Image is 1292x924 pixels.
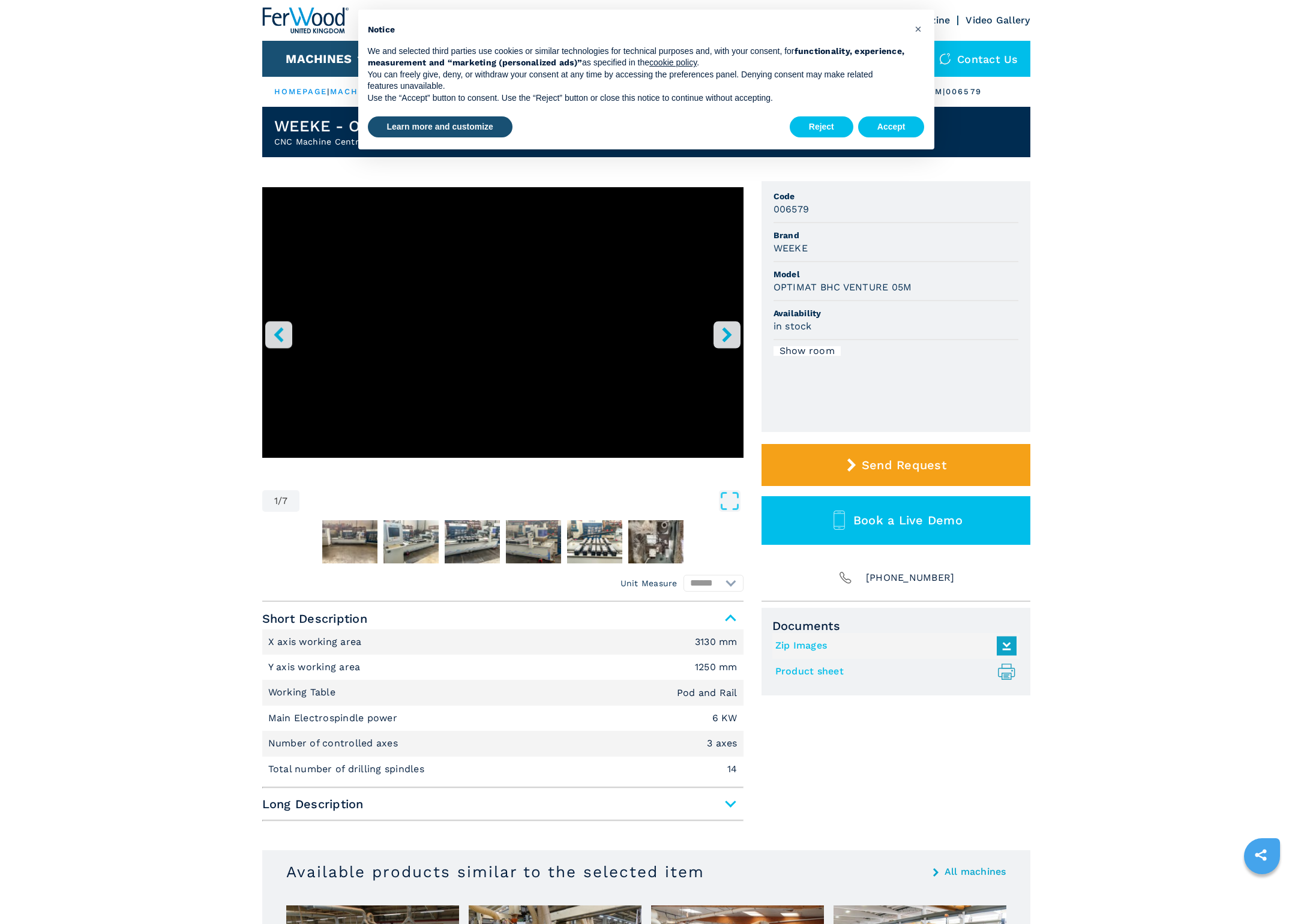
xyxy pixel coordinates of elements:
[707,739,738,748] em: 3 axes
[268,661,364,674] p: Y axis working area
[862,458,946,472] span: Send Request
[268,737,401,750] p: Number of controlled axes
[677,688,738,698] em: Pod and Rail
[837,569,854,586] img: Phone
[775,662,1011,682] a: Product sheet
[858,116,925,138] button: Accept
[274,136,571,148] h2: CNC Machine Centres With Pod And Rail
[383,520,439,563] img: a0bf4c507da1201d37c332471d94214a
[1246,840,1276,870] a: sharethis
[268,712,401,725] p: Main Electrospindle power
[774,307,1018,319] span: Availability
[274,116,571,136] h1: WEEKE - OPTIMAT BHC VENTURE 05M
[853,513,963,527] span: Book a Live Demo
[322,520,377,563] img: d081830430819cad529727b1d4146fe3
[1241,870,1283,915] iframe: Chat
[327,87,329,96] span: |
[506,520,561,563] img: b9d1bcc2a65ee35e7d0167e2f7543601
[915,22,922,36] span: ×
[274,496,278,506] span: 1
[927,41,1030,77] div: Contact us
[286,52,352,66] button: Machines
[368,116,512,138] button: Learn more and customize
[774,229,1018,241] span: Brand
[762,496,1030,545] button: Book a Live Demo
[262,187,744,478] div: Go to Slide 1
[866,569,955,586] span: [PHONE_NUMBER]
[772,619,1020,633] span: Documents
[368,92,906,104] p: Use the “Accept” button to consent. Use the “Reject” button or close this notice to continue with...
[620,577,678,589] em: Unit Measure
[946,86,982,97] p: 006579
[268,635,365,649] p: X axis working area
[628,520,684,563] img: efccb31f10a3b06318d294479caa400d
[262,793,744,815] span: Long Description
[774,241,808,255] h3: WEEKE
[909,19,928,38] button: Close this notice
[775,636,1011,656] a: Zip Images
[368,69,906,92] p: You can freely give, deny, or withdraw your consent at any time by accessing the preferences pane...
[712,713,738,723] em: 6 KW
[503,518,563,566] button: Go to Slide 5
[626,518,686,566] button: Go to Slide 7
[381,518,441,566] button: Go to Slide 3
[790,116,853,138] button: Reject
[714,321,741,348] button: right-button
[762,444,1030,486] button: Send Request
[368,24,906,36] h2: Notice
[727,764,738,774] em: 14
[565,518,625,566] button: Go to Slide 6
[262,7,349,34] img: Ferwood
[282,496,287,506] span: 7
[774,190,1018,202] span: Code
[774,319,812,333] h3: in stock
[445,520,500,563] img: 6c1ad13ca7b104cc863678bfdee2e2c0
[274,87,328,96] a: HOMEPAGE
[966,14,1030,26] a: Video Gallery
[268,763,428,776] p: Total number of drilling spindles
[368,46,905,68] strong: functionality, experience, measurement and “marketing (personalized ads)”
[567,520,622,563] img: ec5ea8fabcbb8ff32071a72840512274
[286,862,705,881] h3: Available products similar to the selected item
[320,518,380,566] button: Go to Slide 2
[268,686,339,699] p: Working Table
[939,53,951,65] img: Contact us
[368,46,906,69] p: We and selected third parties use cookies or similar technologies for technical purposes and, wit...
[442,518,502,566] button: Go to Slide 4
[262,629,744,782] div: Short Description
[774,280,912,294] h3: OPTIMAT BHC VENTURE 05M
[278,496,282,506] span: /
[774,202,810,216] h3: 006579
[262,518,744,566] nav: Thumbnail Navigation
[265,321,292,348] button: left-button
[774,268,1018,280] span: Model
[774,346,841,356] div: Show room
[649,58,697,67] a: cookie policy
[945,867,1006,877] a: All machines
[695,662,738,672] em: 1250 mm
[302,490,740,512] button: Open Fullscreen
[262,608,744,629] span: Short Description
[695,637,738,647] em: 3130 mm
[262,187,744,458] iframe: YouTube video player
[330,87,382,96] a: machines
